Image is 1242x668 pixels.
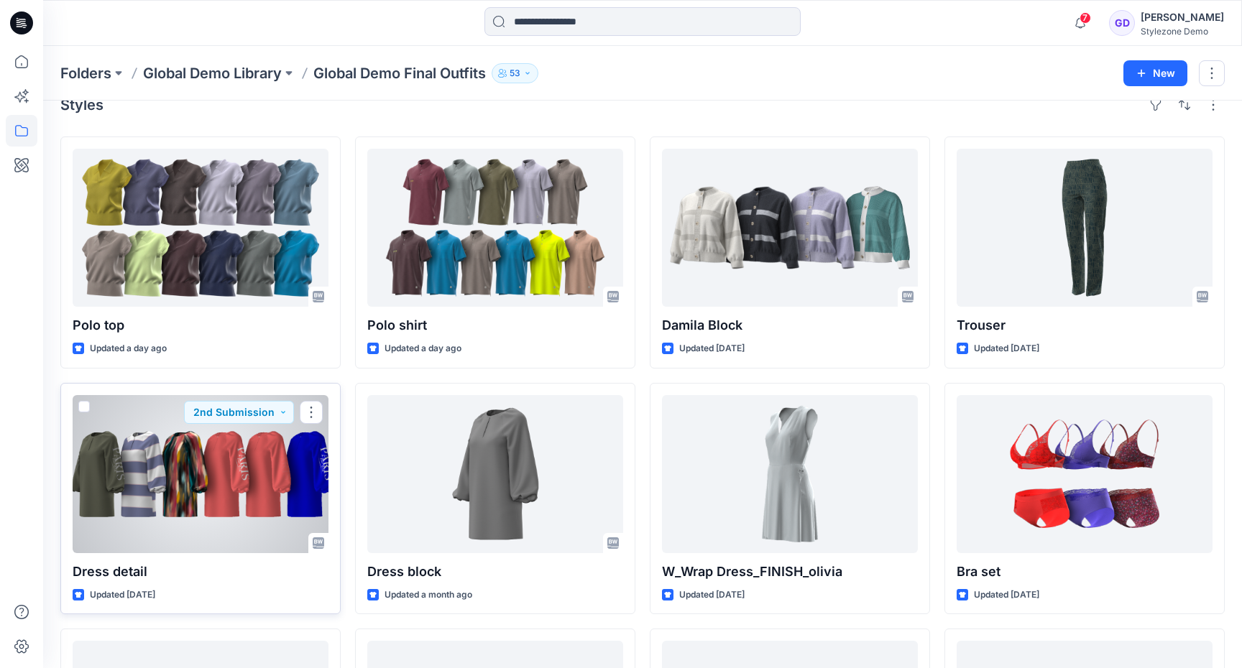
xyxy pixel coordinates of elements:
[492,63,538,83] button: 53
[662,562,918,582] p: W_Wrap Dress_FINISH_olivia
[510,65,520,81] p: 53
[73,315,328,335] p: Polo top
[60,96,103,113] h4: Styles
[662,315,918,335] p: Damila Block
[1123,60,1187,86] button: New
[957,149,1213,307] a: Trouser
[679,341,745,356] p: Updated [DATE]
[957,395,1213,553] a: Bra set
[1080,12,1091,24] span: 7
[73,395,328,553] a: Dress detail
[73,149,328,307] a: Polo top
[367,315,623,335] p: Polo shirt
[1109,10,1135,36] div: GD
[957,562,1213,582] p: Bra set
[662,395,918,553] a: W_Wrap Dress_FINISH_olivia
[73,562,328,582] p: Dress detail
[974,341,1039,356] p: Updated [DATE]
[957,315,1213,335] p: Trouser
[313,63,486,83] p: Global Demo Final Outfits
[662,149,918,307] a: Damila Block
[143,63,282,83] a: Global Demo Library
[1141,26,1224,37] div: Stylezone Demo
[90,588,155,603] p: Updated [DATE]
[679,588,745,603] p: Updated [DATE]
[385,341,461,356] p: Updated a day ago
[60,63,111,83] a: Folders
[974,588,1039,603] p: Updated [DATE]
[367,395,623,553] a: Dress block
[367,562,623,582] p: Dress block
[385,588,472,603] p: Updated a month ago
[1141,9,1224,26] div: [PERSON_NAME]
[90,341,167,356] p: Updated a day ago
[367,149,623,307] a: Polo shirt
